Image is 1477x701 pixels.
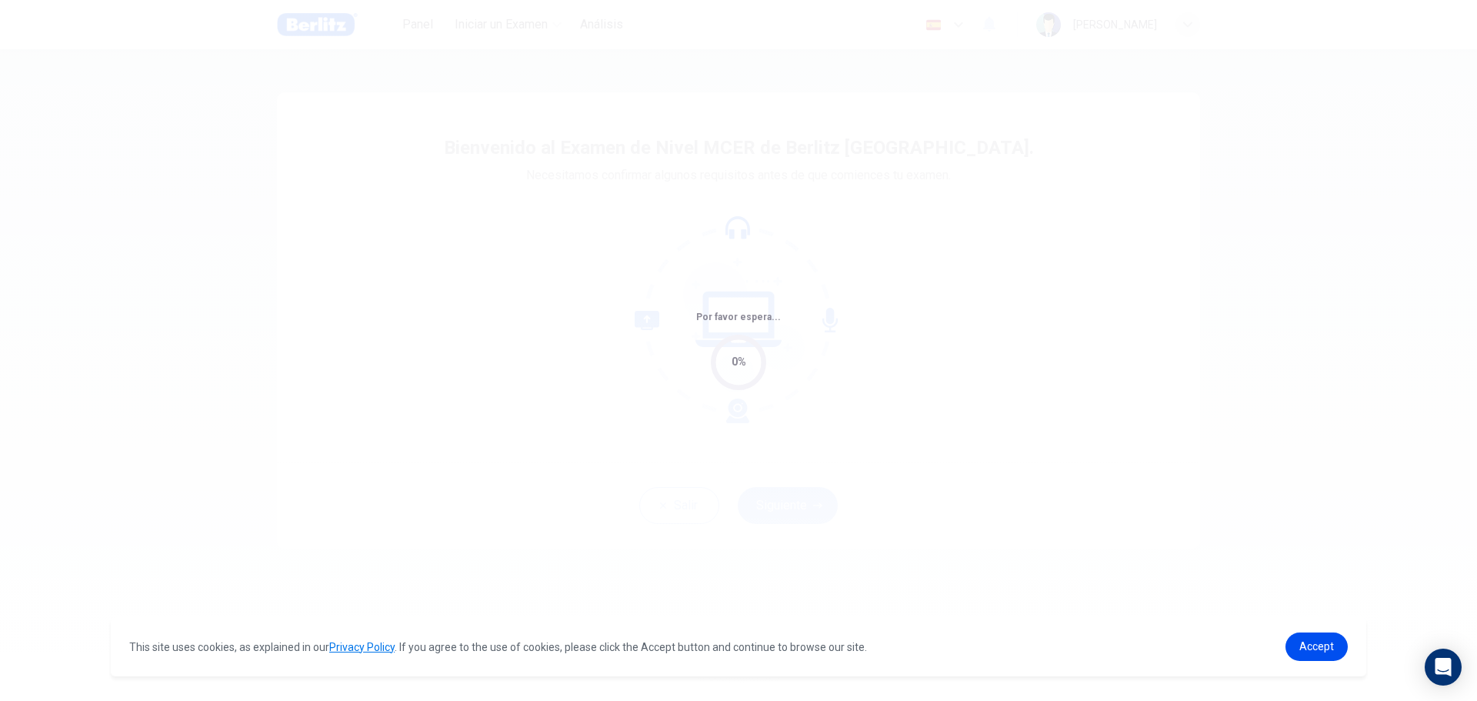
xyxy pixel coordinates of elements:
[696,312,781,322] span: Por favor espera...
[1299,640,1334,653] span: Accept
[732,353,746,371] div: 0%
[1285,633,1348,661] a: dismiss cookie message
[1425,649,1462,686] div: Open Intercom Messenger
[111,617,1366,676] div: cookieconsent
[129,641,867,653] span: This site uses cookies, as explained in our . If you agree to the use of cookies, please click th...
[329,641,395,653] a: Privacy Policy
